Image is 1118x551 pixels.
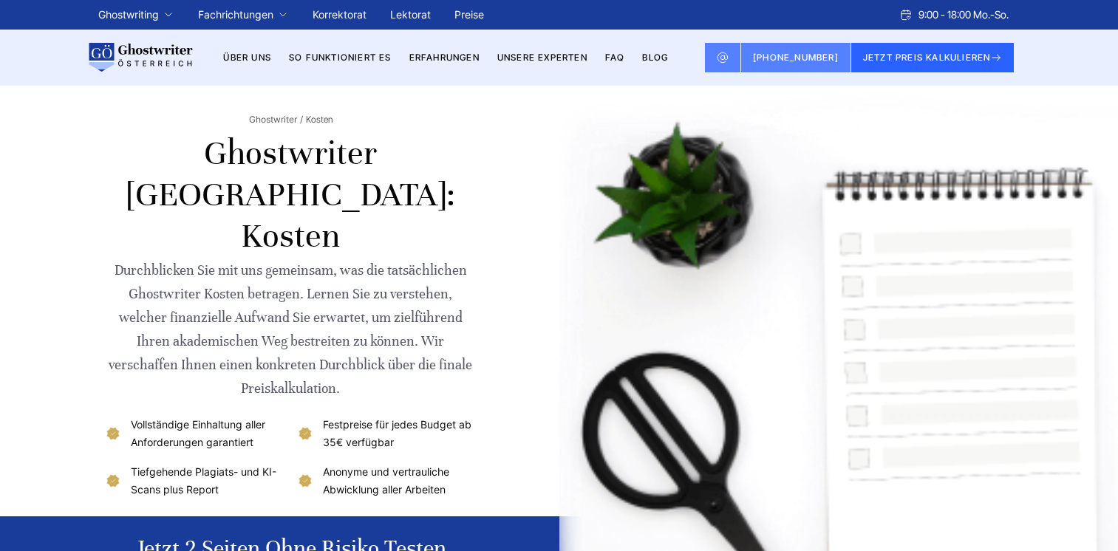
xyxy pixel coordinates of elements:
[296,425,314,442] img: Festpreise für jedes Budget ab 35€ verfügbar
[104,425,122,442] img: Vollständige Einhaltung aller Anforderungen garantiert
[104,259,477,400] div: Durchblicken Sie mit uns gemeinsam, was die tatsächlichen Ghostwriter Kosten betragen. Lernen Sie...
[717,52,729,64] img: Email
[918,6,1009,24] span: 9:00 - 18:00 Mo.-So.
[98,6,159,24] a: Ghostwriting
[86,43,193,72] img: logo wirschreiben
[642,52,668,63] a: BLOG
[306,114,333,126] span: Kosten
[104,463,285,499] li: Tiefgehende Plagiats- und KI-Scans plus Report
[497,52,587,63] a: Unsere Experten
[741,43,851,72] a: [PHONE_NUMBER]
[313,8,367,21] a: Korrektorat
[390,8,431,21] a: Lektorat
[104,416,285,451] li: Vollständige Einhaltung aller Anforderungen garantiert
[899,9,913,21] img: Schedule
[289,52,392,63] a: So funktioniert es
[296,416,477,451] li: Festpreise für jedes Budget ab 35€ verfügbar
[454,8,484,21] a: Preise
[104,472,122,490] img: Tiefgehende Plagiats- und KI-Scans plus Report
[249,114,303,126] a: Ghostwriter
[223,52,271,63] a: Über uns
[296,472,314,490] img: Anonyme und vertrauliche Abwicklung aller Arbeiten
[409,52,480,63] a: Erfahrungen
[753,52,839,63] span: [PHONE_NUMBER]
[104,133,477,257] h1: Ghostwriter [GEOGRAPHIC_DATA]: Kosten
[198,6,273,24] a: Fachrichtungen
[605,52,625,63] a: FAQ
[851,43,1015,72] button: JETZT PREIS KALKULIEREN
[296,463,477,499] li: Anonyme und vertrauliche Abwicklung aller Arbeiten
